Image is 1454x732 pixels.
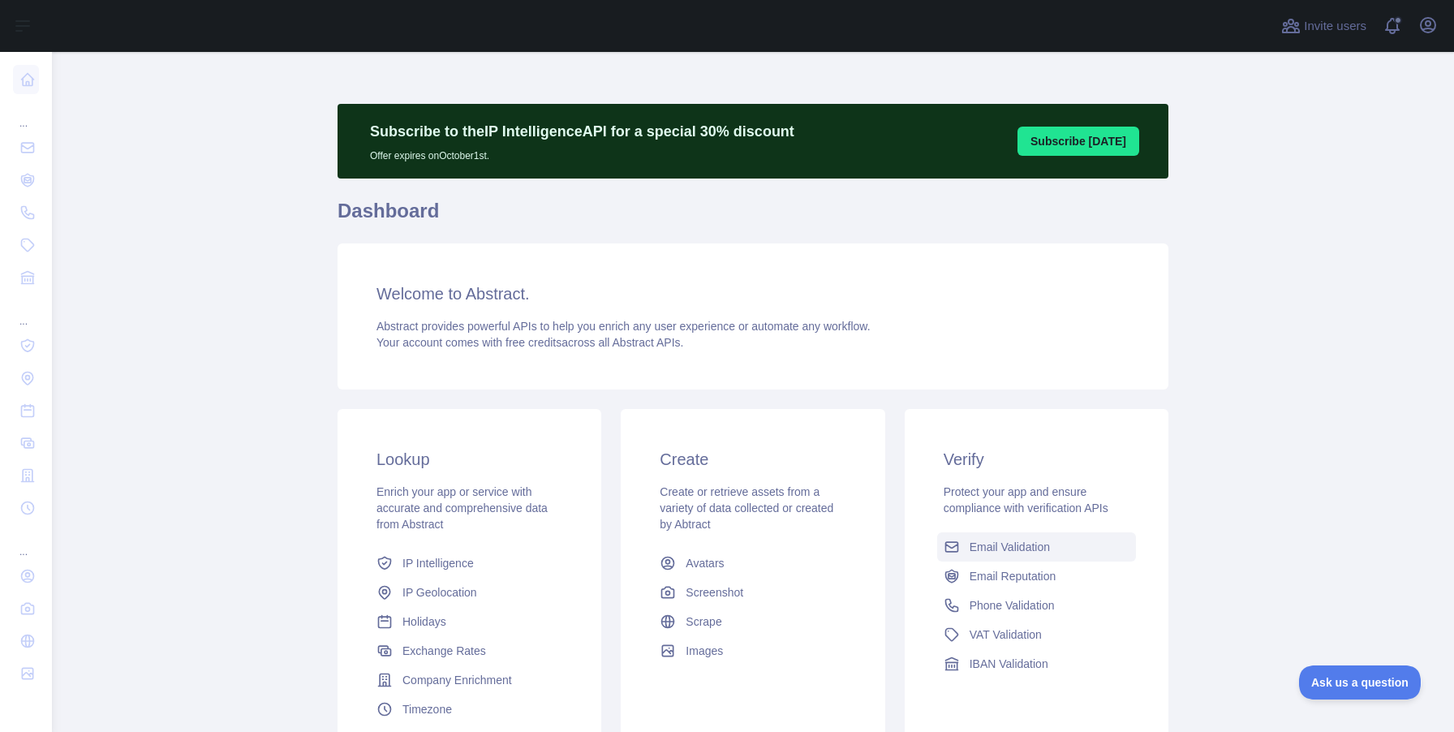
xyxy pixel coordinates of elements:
a: Avatars [653,549,852,578]
iframe: Toggle Customer Support [1299,665,1422,700]
span: Email Reputation [970,568,1056,584]
span: free credits [505,336,561,349]
span: Scrape [686,614,721,630]
button: Invite users [1278,13,1370,39]
span: Images [686,643,723,659]
span: Exchange Rates [402,643,486,659]
a: Phone Validation [937,591,1136,620]
span: Your account comes with across all Abstract APIs. [376,336,683,349]
span: Avatars [686,555,724,571]
span: Screenshot [686,584,743,601]
a: Exchange Rates [370,636,569,665]
a: VAT Validation [937,620,1136,649]
span: Phone Validation [970,597,1055,614]
a: Images [653,636,852,665]
div: ... [13,526,39,558]
span: Holidays [402,614,446,630]
span: Company Enrichment [402,672,512,688]
h1: Dashboard [338,198,1168,237]
span: IBAN Validation [970,656,1048,672]
a: IP Intelligence [370,549,569,578]
span: IP Intelligence [402,555,474,571]
a: Email Validation [937,532,1136,562]
h3: Verify [944,448,1129,471]
a: Timezone [370,695,569,724]
span: Create or retrieve assets from a variety of data collected or created by Abtract [660,485,833,531]
a: Company Enrichment [370,665,569,695]
h3: Welcome to Abstract. [376,282,1129,305]
a: Scrape [653,607,852,636]
span: Email Validation [970,539,1050,555]
span: Enrich your app or service with accurate and comprehensive data from Abstract [376,485,548,531]
a: IP Geolocation [370,578,569,607]
button: Subscribe [DATE] [1017,127,1139,156]
span: Protect your app and ensure compliance with verification APIs [944,485,1108,515]
p: Offer expires on October 1st. [370,143,794,162]
p: Subscribe to the IP Intelligence API for a special 30 % discount [370,120,794,143]
a: IBAN Validation [937,649,1136,678]
a: Screenshot [653,578,852,607]
span: Timezone [402,701,452,717]
span: VAT Validation [970,627,1042,643]
h3: Create [660,448,845,471]
span: IP Geolocation [402,584,477,601]
div: ... [13,295,39,328]
a: Email Reputation [937,562,1136,591]
h3: Lookup [376,448,562,471]
span: Abstract provides powerful APIs to help you enrich any user experience or automate any workflow. [376,320,871,333]
span: Invite users [1304,17,1366,36]
a: Holidays [370,607,569,636]
div: ... [13,97,39,130]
